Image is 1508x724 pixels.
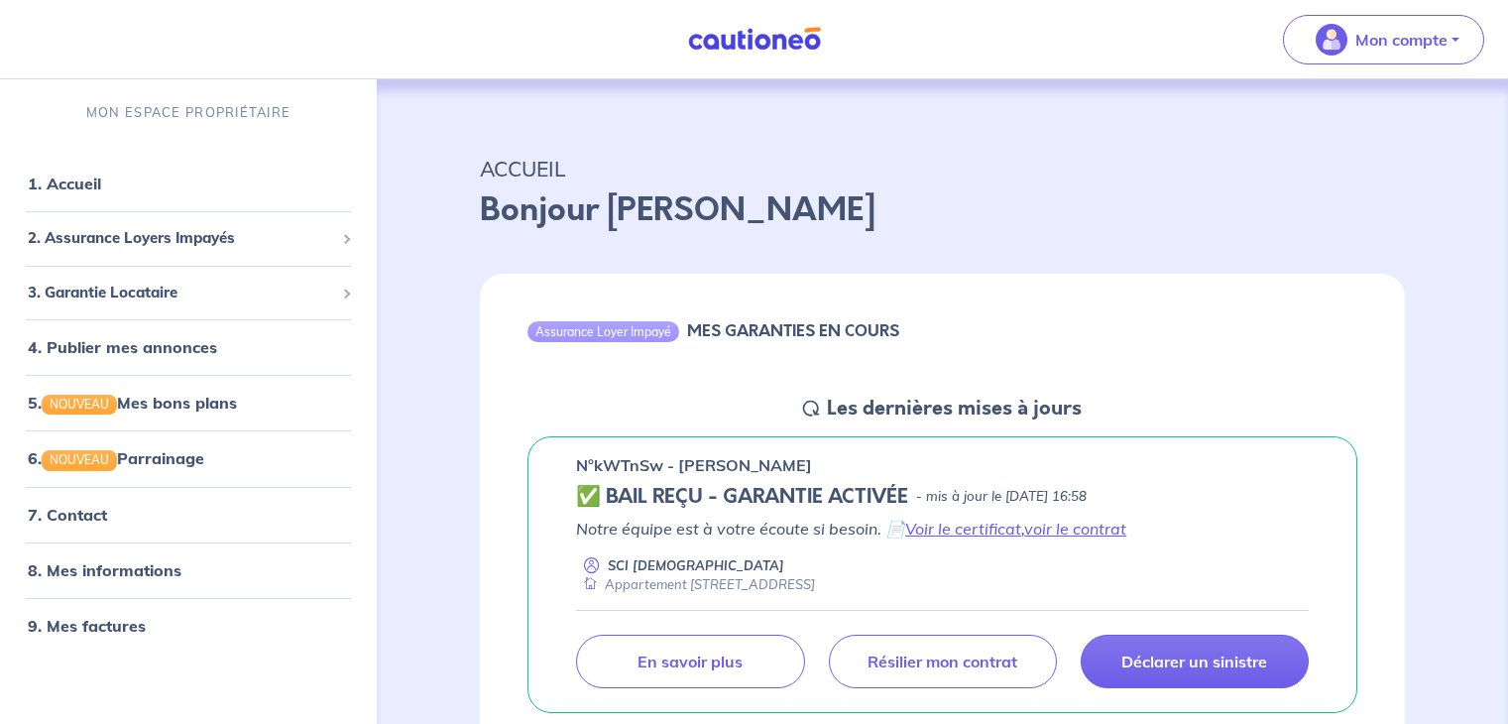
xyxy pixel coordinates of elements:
div: 6.NOUVEAUParrainage [8,438,369,478]
a: Résilier mon contrat [829,635,1057,688]
a: Voir le certificat [905,519,1021,539]
p: Bonjour [PERSON_NAME] [480,186,1405,234]
a: Déclarer un sinistre [1081,635,1309,688]
a: 7. Contact [28,505,107,525]
img: Cautioneo [680,27,829,52]
a: 5.NOUVEAUMes bons plans [28,393,237,413]
p: Notre équipe est à votre écoute si besoin. 📄 , [576,517,1309,541]
p: Résilier mon contrat [868,652,1017,671]
div: Assurance Loyer Impayé [527,321,679,341]
h5: ✅ BAIL REÇU - GARANTIE ACTIVÉE [576,485,908,509]
a: 4. Publier mes annonces [28,337,217,357]
p: MON ESPACE PROPRIÉTAIRE [86,103,290,122]
span: 2. Assurance Loyers Impayés [28,227,334,250]
p: Mon compte [1355,28,1448,52]
div: state: CONTRACT-VALIDATED, Context: LESS-THAN-20-DAYS,CHOOSE-CERTIFICATE,ALONE,LESSOR-DOCUMENTS [576,485,1309,509]
h6: MES GARANTIES EN COURS [687,321,899,340]
a: 8. Mes informations [28,560,181,580]
span: 3. Garantie Locataire [28,282,334,304]
p: ACCUEIL [480,151,1405,186]
h5: Les dernières mises à jours [827,397,1082,421]
div: 4. Publier mes annonces [8,327,369,367]
p: SCI [DEMOGRAPHIC_DATA] [608,556,784,575]
button: illu_account_valid_menu.svgMon compte [1283,15,1484,64]
div: Appartement [STREET_ADDRESS] [576,575,815,594]
div: 2. Assurance Loyers Impayés [8,219,369,258]
div: 9. Mes factures [8,606,369,646]
div: 1. Accueil [8,164,369,203]
img: illu_account_valid_menu.svg [1316,24,1347,56]
p: n°kWTnSw - [PERSON_NAME] [576,453,812,477]
div: 5.NOUVEAUMes bons plans [8,383,369,422]
a: 6.NOUVEAUParrainage [28,448,204,468]
a: voir le contrat [1024,519,1126,539]
a: 1. Accueil [28,174,101,193]
p: Déclarer un sinistre [1121,652,1267,671]
p: - mis à jour le [DATE] 16:58 [916,487,1087,507]
div: 3. Garantie Locataire [8,274,369,312]
a: En savoir plus [576,635,804,688]
div: 8. Mes informations [8,550,369,590]
p: En savoir plus [638,652,743,671]
a: 9. Mes factures [28,616,146,636]
div: 7. Contact [8,495,369,535]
